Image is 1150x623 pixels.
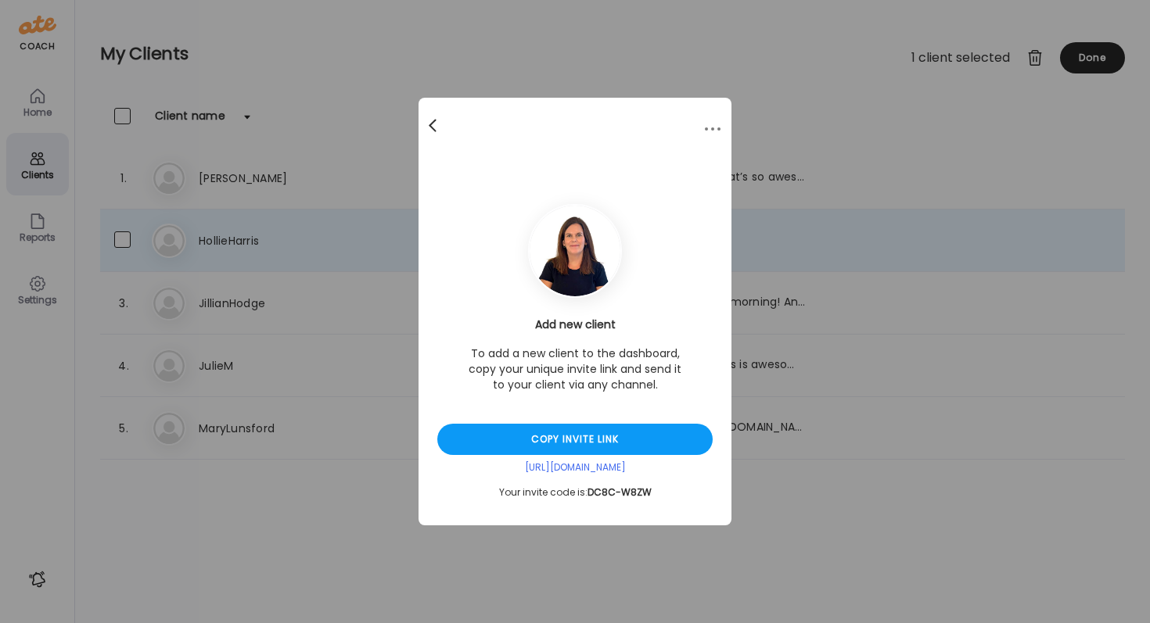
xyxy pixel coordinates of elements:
[530,206,620,296] img: avatars%2FuV8pxTsuuRdzyw7JI1y4PinszBG2
[588,485,652,499] span: DC8C-W8ZW
[465,346,685,392] p: To add a new client to the dashboard, copy your unique invite link and send it to your client via...
[437,424,713,455] div: Copy invite link
[437,486,713,499] div: Your invite code is:
[437,317,713,333] h3: Add new client
[437,461,713,474] div: [URL][DOMAIN_NAME]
